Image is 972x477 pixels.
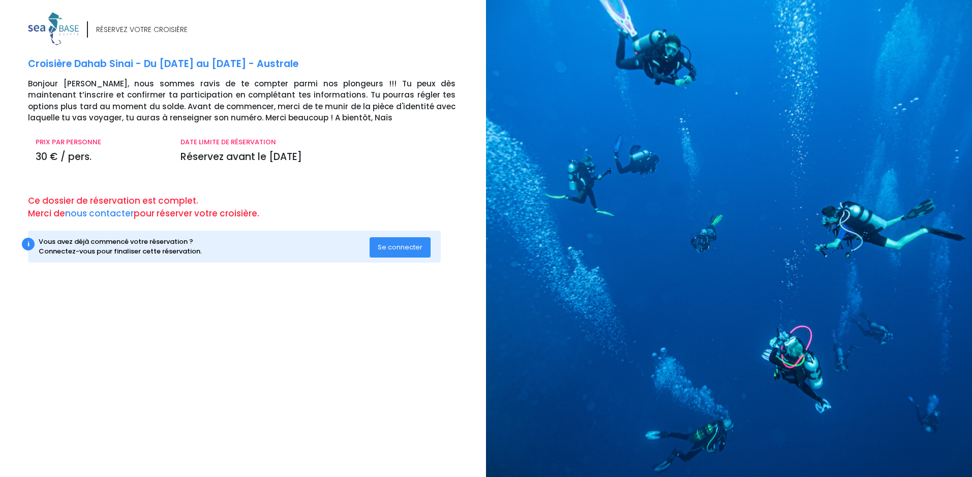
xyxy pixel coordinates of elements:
[180,150,455,165] p: Réservez avant le [DATE]
[370,242,431,251] a: Se connecter
[36,137,165,147] p: PRIX PAR PERSONNE
[96,24,188,35] div: RÉSERVEZ VOTRE CROISIÈRE
[28,78,478,124] p: Bonjour [PERSON_NAME], nous sommes ravis de te compter parmi nos plongeurs !!! Tu peux dès mainte...
[28,195,478,220] p: Ce dossier de réservation est complet. Merci de pour réserver votre croisière.
[28,12,79,45] img: logo_color1.png
[22,238,35,250] div: i
[39,237,370,257] div: Vous avez déjà commencé votre réservation ? Connectez-vous pour finaliser cette réservation.
[370,237,431,258] button: Se connecter
[36,150,165,165] p: 30 € / pers.
[180,137,455,147] p: DATE LIMITE DE RÉSERVATION
[378,242,422,252] span: Se connecter
[28,57,478,72] p: Croisière Dahab Sinai - Du [DATE] au [DATE] - Australe
[65,207,134,219] a: nous contacter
